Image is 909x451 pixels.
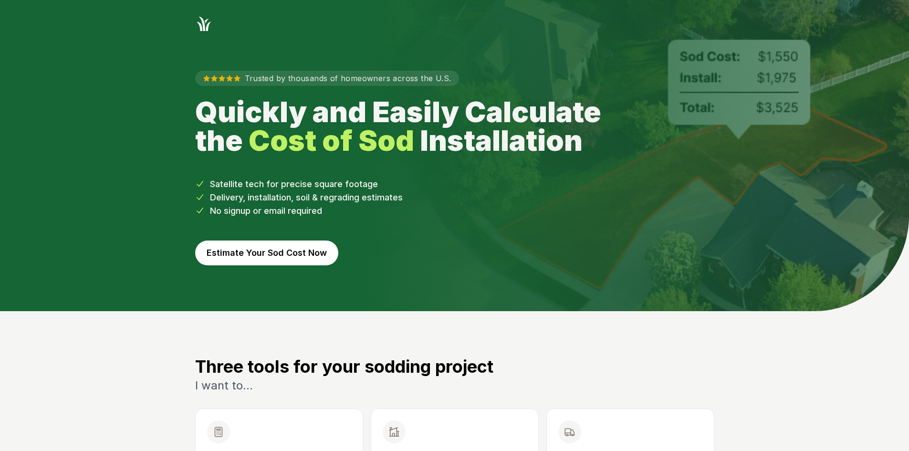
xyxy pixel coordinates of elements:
[195,241,338,265] button: Estimate Your Sod Cost Now
[195,357,714,376] h3: Three tools for your sodding project
[249,123,414,157] strong: Cost of Sod
[195,178,714,191] li: Satellite tech for precise square footage
[195,204,714,218] li: No signup or email required
[195,97,623,155] h1: Quickly and Easily Calculate the Installation
[362,192,403,202] span: estimates
[195,378,714,393] p: I want to...
[195,71,459,86] p: Trusted by thousands of homeowners across the U.S.
[195,191,714,204] li: Delivery, installation, soil & regrading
